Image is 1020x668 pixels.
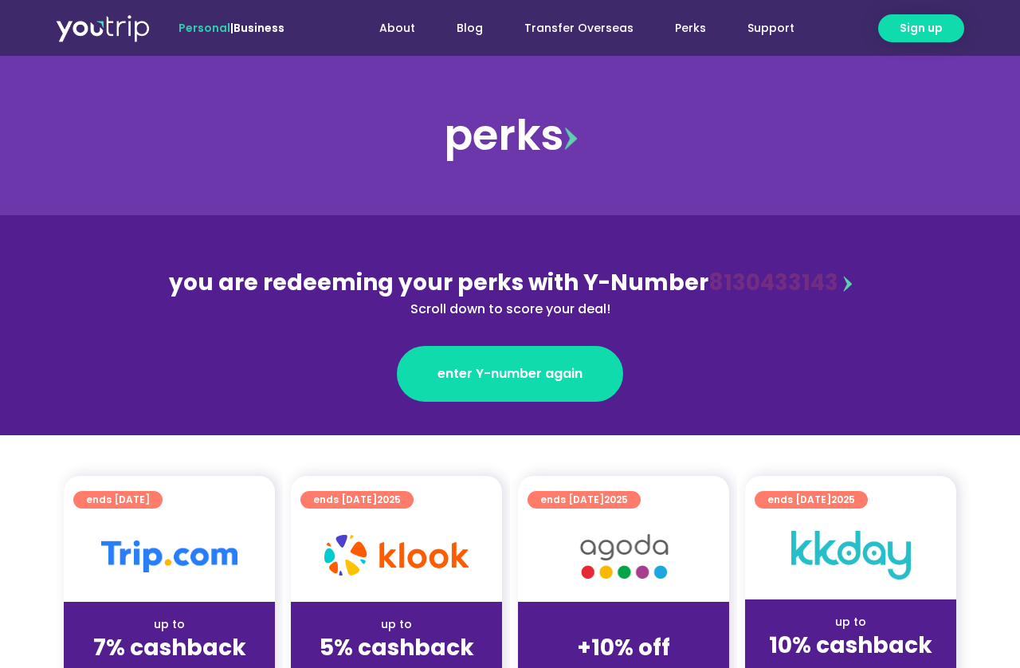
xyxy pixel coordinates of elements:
a: 8130433143 [708,267,838,298]
a: Blog [436,14,504,43]
span: ends [DATE] [540,491,628,509]
span: 2025 [377,493,401,506]
strong: 10% cashback [769,630,932,661]
span: Sign up [900,20,943,37]
a: Support [727,14,815,43]
a: ends [DATE]2025 [528,491,641,509]
div: up to [758,614,943,631]
span: ends [DATE] [86,491,150,509]
a: Sign up [878,14,964,42]
a: Business [233,20,284,36]
span: ends [DATE] [767,491,855,509]
span: enter Y-number again [437,364,583,383]
a: About [359,14,436,43]
div: up to [76,616,262,633]
nav: Menu [328,14,815,43]
a: ends [DATE]2025 [300,491,414,509]
span: Personal [178,20,230,36]
strong: 5% cashback [320,632,474,663]
a: enter Y-number again [397,346,623,402]
a: ends [DATE]2025 [755,491,868,509]
span: ends [DATE] [313,491,401,509]
a: Perks [654,14,727,43]
span: 2025 [604,493,628,506]
span: you are redeeming your perks with Y-Number [169,267,708,298]
a: ends [DATE] [73,491,163,509]
span: 2025 [831,493,855,506]
span: up to [609,616,638,632]
a: Transfer Overseas [504,14,654,43]
strong: 7% cashback [93,632,246,663]
div: up to [304,616,489,633]
div: Scroll down to score your deal! [164,300,856,319]
strong: +10% off [577,632,670,663]
span: | [178,20,284,36]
